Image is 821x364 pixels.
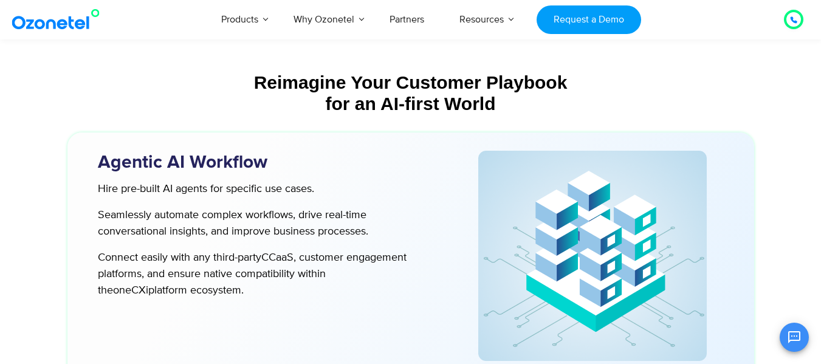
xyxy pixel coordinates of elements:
span: oneCXi [113,284,148,297]
span: Connect easily with any third-party [98,251,261,264]
span: CCaaS [261,251,294,264]
a: Request a Demo [537,5,641,34]
p: Hire pre-built AI agents for specific use cases. [98,181,413,197]
span: platform ecosystem. [148,284,244,297]
h3: Agentic AI Workflow [98,151,438,174]
span: , customer engagement platforms, and ensure native compatibility within the [98,251,407,297]
p: Seamlessly automate complex workflows, drive real-time conversational insights, and improve busin... [98,207,413,240]
div: Reimagine Your Customer Playbook for an AI-first World [74,72,748,114]
button: Open chat [780,323,809,352]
